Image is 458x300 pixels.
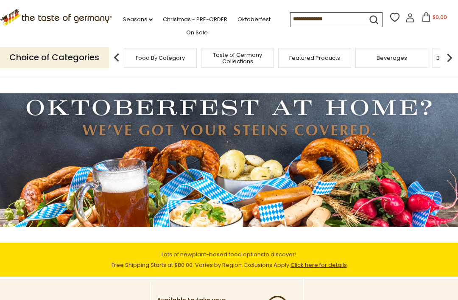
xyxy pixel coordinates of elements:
[416,12,452,25] button: $0.00
[136,55,185,61] a: Food By Category
[163,15,227,24] a: Christmas - PRE-ORDER
[123,15,153,24] a: Seasons
[441,49,458,66] img: next arrow
[289,55,340,61] a: Featured Products
[290,261,347,269] a: Click here for details
[433,14,447,21] span: $0.00
[237,15,271,24] a: Oktoberfest
[186,28,208,37] a: On Sale
[192,250,264,258] a: plant-based food options
[204,52,271,64] a: Taste of Germany Collections
[112,250,347,269] span: Lots of new to discover! Free Shipping Starts at $80.00. Varies by Region. Exclusions Apply.
[108,49,125,66] img: previous arrow
[377,55,407,61] a: Beverages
